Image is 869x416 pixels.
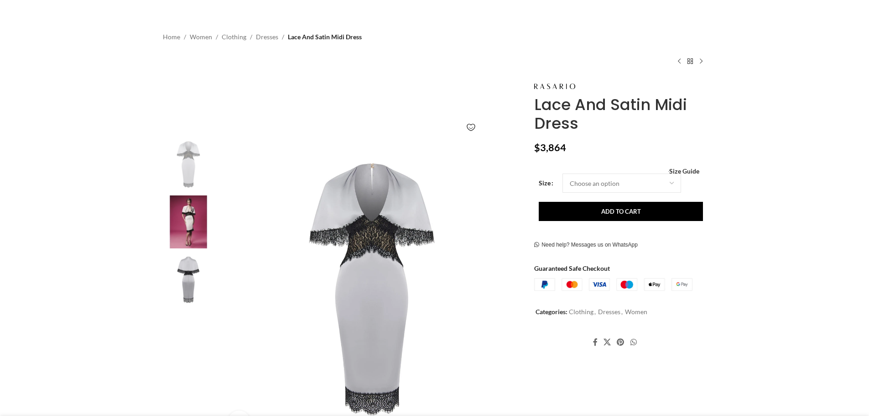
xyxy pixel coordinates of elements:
img: Rasario Lace Dress – couture evening dress [161,253,216,306]
img: Rasario Midi Dress – couture evening dress [161,195,216,249]
img: guaranteed-safe-checkout-bordered.j [534,278,692,291]
a: Clothing [222,32,246,42]
a: Dresses [256,32,278,42]
a: Home [163,32,180,42]
span: Lace And Satin Midi Dress [288,32,362,42]
span: , [621,307,623,317]
a: Women [625,308,647,316]
button: Add to cart [539,202,703,221]
strong: Guaranteed Safe Checkout [534,264,610,272]
span: Categories: [536,308,567,316]
span: $ [534,142,540,153]
label: Size [539,178,553,188]
a: Women [190,32,212,42]
img: Rasario Lace Dress – couture evening dress [161,137,216,191]
a: Previous product [674,56,685,67]
a: Facebook social link [590,335,600,349]
a: Next product [696,56,707,67]
a: Pinterest social link [614,335,627,349]
h1: Lace And Satin Midi Dress [534,95,706,133]
span: , [594,307,596,317]
a: X social link [601,335,614,349]
a: Dresses [598,308,620,316]
a: Need help? Messages us on WhatsApp [534,242,638,249]
bdi: 3,864 [534,142,566,153]
a: WhatsApp social link [627,335,640,349]
nav: Breadcrumb [163,32,362,42]
a: Clothing [569,308,593,316]
img: Rasario [534,84,575,89]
